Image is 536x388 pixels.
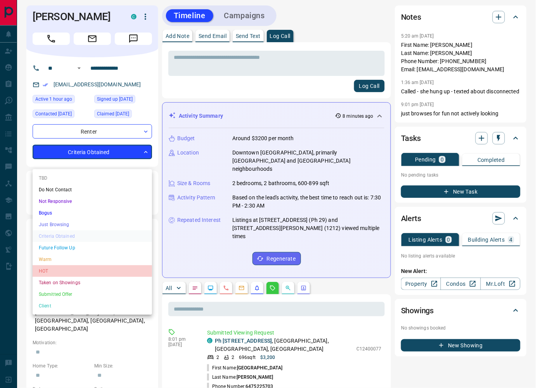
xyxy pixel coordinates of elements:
[33,219,152,230] li: Just Browsing
[33,277,152,288] li: Taken on Showings
[33,242,152,254] li: Future Follow Up
[33,265,152,277] li: HOT
[33,196,152,207] li: Not Responsive
[33,254,152,265] li: Warm
[33,288,152,300] li: Submitted Offer
[33,184,152,196] li: Do Not Contact
[33,207,152,219] li: Bogus
[33,172,152,184] li: TBD
[33,300,152,312] li: Client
